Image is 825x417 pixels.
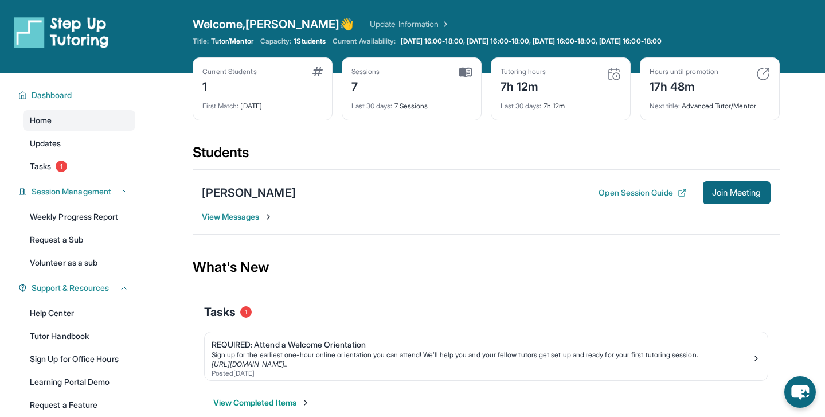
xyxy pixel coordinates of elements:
[212,360,288,368] a: [URL][DOMAIN_NAME]..
[756,67,770,81] img: card
[370,18,450,30] a: Update Information
[193,143,780,169] div: Students
[32,282,109,294] span: Support & Resources
[650,76,718,95] div: 17h 48m
[501,67,546,76] div: Tutoring hours
[30,138,61,149] span: Updates
[650,95,770,111] div: Advanced Tutor/Mentor
[398,37,664,46] a: [DATE] 16:00-18:00, [DATE] 16:00-18:00, [DATE] 16:00-18:00, [DATE] 16:00-18:00
[193,37,209,46] span: Title:
[501,95,621,111] div: 7h 12m
[333,37,396,46] span: Current Availability:
[351,102,393,110] span: Last 30 days :
[23,372,135,392] a: Learning Portal Demo
[23,303,135,324] a: Help Center
[27,282,128,294] button: Support & Resources
[23,349,135,369] a: Sign Up for Office Hours
[650,102,681,110] span: Next title :
[23,206,135,227] a: Weekly Progress Report
[213,397,310,408] button: View Completed Items
[23,156,135,177] a: Tasks1
[312,67,323,76] img: card
[23,110,135,131] a: Home
[351,67,380,76] div: Sessions
[56,161,67,172] span: 1
[32,89,72,101] span: Dashboard
[204,304,236,320] span: Tasks
[459,67,472,77] img: card
[240,306,252,318] span: 1
[202,102,239,110] span: First Match :
[439,18,450,30] img: Chevron Right
[27,89,128,101] button: Dashboard
[264,212,273,221] img: Chevron-Right
[32,186,111,197] span: Session Management
[202,95,323,111] div: [DATE]
[202,185,296,201] div: [PERSON_NAME]
[202,67,257,76] div: Current Students
[351,76,380,95] div: 7
[23,252,135,273] a: Volunteer as a sub
[212,350,752,360] div: Sign up for the earliest one-hour online orientation you can attend! We’ll help you and your fell...
[193,16,354,32] span: Welcome, [PERSON_NAME] 👋
[784,376,816,408] button: chat-button
[14,16,109,48] img: logo
[650,67,718,76] div: Hours until promotion
[501,102,542,110] span: Last 30 days :
[401,37,662,46] span: [DATE] 16:00-18:00, [DATE] 16:00-18:00, [DATE] 16:00-18:00, [DATE] 16:00-18:00
[712,189,761,196] span: Join Meeting
[202,211,273,223] span: View Messages
[260,37,292,46] span: Capacity:
[193,242,780,293] div: What's New
[703,181,771,204] button: Join Meeting
[30,115,52,126] span: Home
[212,369,752,378] div: Posted [DATE]
[599,187,686,198] button: Open Session Guide
[294,37,326,46] span: 1 Students
[205,332,768,380] a: REQUIRED: Attend a Welcome OrientationSign up for the earliest one-hour online orientation you ca...
[23,229,135,250] a: Request a Sub
[30,161,51,172] span: Tasks
[23,395,135,415] a: Request a Feature
[607,67,621,81] img: card
[27,186,128,197] button: Session Management
[351,95,472,111] div: 7 Sessions
[211,37,253,46] span: Tutor/Mentor
[23,326,135,346] a: Tutor Handbook
[212,339,752,350] div: REQUIRED: Attend a Welcome Orientation
[23,133,135,154] a: Updates
[501,76,546,95] div: 7h 12m
[202,76,257,95] div: 1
